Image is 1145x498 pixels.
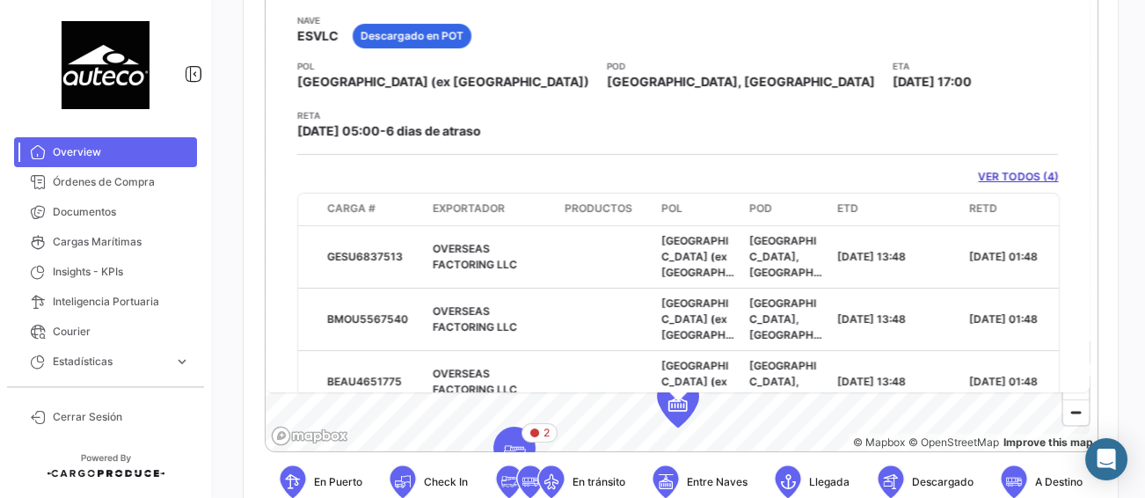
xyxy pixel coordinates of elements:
span: Zoom out [1063,400,1089,425]
span: A Destino [1035,474,1083,490]
img: 4e60ea66-e9d8-41bd-bd0e-266a1ab356ac.jpeg [62,21,150,109]
app-card-info-title: Nave [297,13,339,27]
span: [DATE] 13:48 [837,312,906,326]
span: Overview [53,144,190,160]
span: RETD [969,201,997,216]
span: [GEOGRAPHIC_DATA], [GEOGRAPHIC_DATA] [749,234,822,295]
span: expand_more [174,354,190,370]
span: [GEOGRAPHIC_DATA] (ex [GEOGRAPHIC_DATA]) [661,297,734,357]
datatable-header-cell: Productos [558,194,654,225]
span: Cerrar Sesión [53,409,190,425]
span: Courier [53,324,190,340]
span: [GEOGRAPHIC_DATA], [GEOGRAPHIC_DATA] [749,297,822,357]
span: POL [661,201,682,216]
div: Map marker [657,375,699,428]
span: Productos [565,201,632,216]
span: Descargado en POT [361,28,463,44]
datatable-header-cell: RETD [962,194,1094,225]
button: Zoom out [1063,399,1089,425]
a: Insights - KPIs [14,257,197,287]
datatable-header-cell: POL [654,194,742,225]
a: Inteligencia Portuaria [14,287,197,317]
a: VER TODOS (4) [979,169,1059,185]
a: Mapbox logo [271,426,348,446]
span: Entre Naves [687,474,748,490]
span: 2 [543,425,550,441]
span: OVERSEAS FACTORING LLC [433,304,517,333]
a: Courier [14,317,197,347]
span: En Puerto [314,474,362,490]
a: OpenStreetMap [908,436,999,449]
div: Abrir Intercom Messenger [1085,438,1127,480]
app-card-info-title: ETA [893,59,972,73]
a: Cargas Marítimas [14,227,197,257]
div: Map marker [493,427,536,480]
span: Estadísticas [53,354,167,370]
span: OVERSEAS FACTORING LLC [433,367,517,396]
span: Cargas Marítimas [53,234,190,250]
a: Overview [14,137,197,167]
span: [DATE] 13:48 [837,250,906,263]
span: Descargado [912,474,974,490]
span: Llegada [809,474,850,490]
a: Órdenes de Compra [14,167,197,197]
span: [DATE] 01:48 [969,375,1038,388]
span: [DATE] 13:48 [837,375,906,388]
a: Map feedback [1003,436,1093,449]
span: 6 dias de atraso [386,123,481,138]
span: [DATE] 01:48 [969,312,1038,326]
span: - [380,123,386,138]
div: GESU6837513 [327,249,419,265]
span: Exportador [433,201,505,216]
datatable-header-cell: ETD [830,194,962,225]
span: [DATE] 01:48 [969,250,1038,263]
span: Insights - KPIs [53,264,190,280]
a: Mapbox [853,436,905,449]
span: Check In [424,474,468,490]
datatable-header-cell: Exportador [426,194,558,225]
span: Inteligencia Portuaria [53,294,190,310]
span: POD [749,201,772,216]
span: En tránsito [572,474,625,490]
div: BEAU4651775 [327,374,419,390]
span: [GEOGRAPHIC_DATA], [GEOGRAPHIC_DATA] [749,359,822,420]
app-card-info-title: RETA [297,108,481,122]
span: [GEOGRAPHIC_DATA] (ex [GEOGRAPHIC_DATA]) [297,73,589,91]
datatable-header-cell: Carga # [320,194,426,225]
span: Órdenes de Compra [53,174,190,190]
span: [GEOGRAPHIC_DATA] (ex [GEOGRAPHIC_DATA]) [661,359,734,420]
app-card-info-title: POL [297,59,589,73]
span: ETD [837,201,858,216]
span: [GEOGRAPHIC_DATA] (ex [GEOGRAPHIC_DATA]) [661,234,734,295]
span: Carga # [327,201,376,216]
span: [DATE] 05:00 [297,123,380,138]
app-card-info-title: POD [607,59,875,73]
span: Documentos [53,204,190,220]
span: [GEOGRAPHIC_DATA], [GEOGRAPHIC_DATA] [607,73,875,91]
span: [DATE] 17:00 [893,74,972,89]
span: OVERSEAS FACTORING LLC [433,242,517,271]
datatable-header-cell: POD [742,194,830,225]
a: Documentos [14,197,197,227]
span: ESVLC [297,27,339,45]
div: BMOU5567540 [327,311,419,327]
